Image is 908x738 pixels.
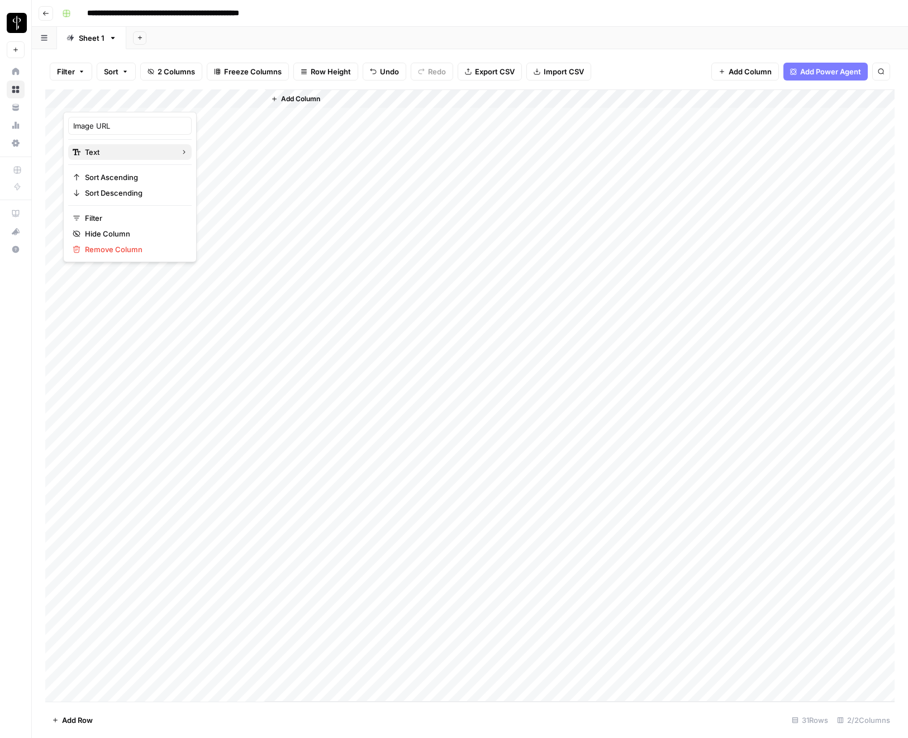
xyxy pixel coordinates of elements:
[363,63,406,81] button: Undo
[458,63,522,81] button: Export CSV
[50,63,92,81] button: Filter
[7,223,24,240] div: What's new?
[85,244,183,255] span: Remove Column
[140,63,202,81] button: 2 Columns
[7,205,25,223] a: AirOps Academy
[7,13,27,33] img: LP Production Workloads Logo
[57,27,126,49] a: Sheet 1
[45,711,99,729] button: Add Row
[158,66,195,77] span: 2 Columns
[85,212,183,224] span: Filter
[833,711,895,729] div: 2/2 Columns
[783,63,868,81] button: Add Power Agent
[7,9,25,37] button: Workspace: LP Production Workloads
[787,711,833,729] div: 31 Rows
[281,94,320,104] span: Add Column
[7,98,25,116] a: Your Data
[7,134,25,152] a: Settings
[85,228,183,239] span: Hide Column
[526,63,591,81] button: Import CSV
[267,92,325,106] button: Add Column
[475,66,515,77] span: Export CSV
[7,81,25,98] a: Browse
[7,116,25,134] a: Usage
[62,715,93,726] span: Add Row
[7,63,25,81] a: Home
[85,146,172,158] span: Text
[729,66,772,77] span: Add Column
[85,172,183,183] span: Sort Ascending
[311,66,351,77] span: Row Height
[380,66,399,77] span: Undo
[104,66,118,77] span: Sort
[711,63,779,81] button: Add Column
[207,63,289,81] button: Freeze Columns
[7,240,25,258] button: Help + Support
[428,66,446,77] span: Redo
[57,66,75,77] span: Filter
[85,187,183,198] span: Sort Descending
[79,32,104,44] div: Sheet 1
[411,63,453,81] button: Redo
[293,63,358,81] button: Row Height
[800,66,861,77] span: Add Power Agent
[544,66,584,77] span: Import CSV
[7,223,25,240] button: What's new?
[97,63,136,81] button: Sort
[224,66,282,77] span: Freeze Columns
